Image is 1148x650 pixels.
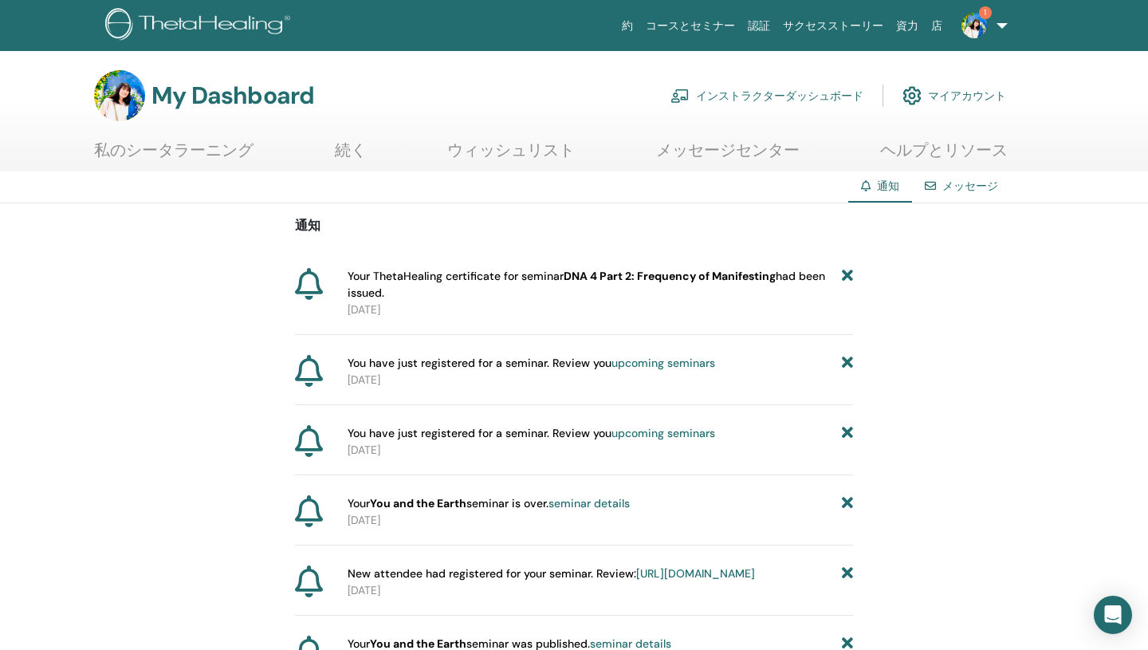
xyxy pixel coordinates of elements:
p: [DATE] [348,512,853,529]
a: インストラクターダッシュボード [670,78,863,113]
img: cog.svg [902,82,922,109]
a: サクセスストーリー [776,11,890,41]
strong: You and the Earth [370,496,466,510]
a: マイアカウント [902,78,1006,113]
span: Your seminar is over. [348,495,630,512]
p: 通知 [295,216,853,235]
a: コースとセミナー [639,11,741,41]
a: ウィッシュリスト [447,140,575,171]
a: seminar details [548,496,630,510]
a: メッセージ [942,179,998,193]
a: 続く [335,140,367,171]
a: 私のシータラーニング [94,140,254,171]
p: [DATE] [348,372,853,388]
a: 店 [925,11,949,41]
a: ヘルプとリソース [880,140,1008,171]
img: logo.png [105,8,296,44]
img: chalkboard-teacher.svg [670,89,690,103]
p: [DATE] [348,301,853,318]
div: Open Intercom Messenger [1094,596,1132,634]
a: 約 [615,11,639,41]
span: You have just registered for a seminar. Review you [348,425,715,442]
img: default.jpg [94,70,145,121]
p: [DATE] [348,442,853,459]
p: [DATE] [348,582,853,599]
a: 資力 [890,11,925,41]
span: You have just registered for a seminar. Review you [348,355,715,372]
a: メッセージセンター [656,140,800,171]
span: Your ThetaHealing certificate for seminar had been issued. [348,268,842,301]
span: 1 [979,6,992,19]
img: default.jpg [961,13,987,38]
a: upcoming seminars [611,426,715,440]
a: [URL][DOMAIN_NAME] [636,566,755,581]
h3: My Dashboard [151,81,314,110]
span: New attendee had registered for your seminar. Review: [348,565,755,582]
a: upcoming seminars [611,356,715,370]
span: 通知 [877,179,899,193]
a: 認証 [741,11,776,41]
b: DNA 4 Part 2: Frequency of Manifesting [564,269,776,283]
